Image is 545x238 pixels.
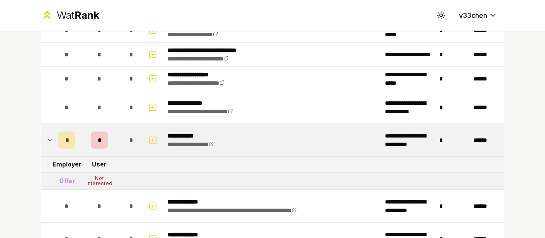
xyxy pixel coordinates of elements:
[459,10,487,20] span: v33chen
[452,8,504,23] button: v33chen
[55,157,79,172] td: Employer
[75,9,99,21] span: Rank
[59,177,75,185] div: Offer
[41,9,99,22] a: WatRank
[57,9,99,22] div: Wat
[82,176,116,186] div: Not Interested
[79,157,120,172] td: User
